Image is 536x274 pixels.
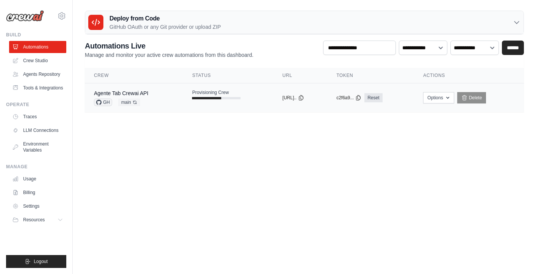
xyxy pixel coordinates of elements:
a: Delete [457,92,486,103]
div: Manage [6,164,66,170]
a: Traces [9,111,66,123]
span: main [118,99,140,106]
button: Logout [6,255,66,268]
span: Provisioning Crew [192,89,229,96]
th: URL [273,68,328,83]
th: Token [327,68,414,83]
p: GitHub OAuth or any Git provider or upload ZIP [109,23,221,31]
p: Manage and monitor your active crew automations from this dashboard. [85,51,253,59]
a: LLM Connections [9,124,66,136]
span: Resources [23,217,45,223]
a: Agents Repository [9,68,66,80]
span: Logout [34,258,48,265]
a: Reset [364,93,382,102]
a: Agente Tab Crewai API [94,90,148,96]
a: Crew Studio [9,55,66,67]
button: Resources [9,214,66,226]
button: Options [423,92,454,103]
a: Settings [9,200,66,212]
span: GH [94,99,112,106]
div: Operate [6,102,66,108]
th: Crew [85,68,183,83]
h2: Automations Live [85,41,253,51]
button: c2f6a9... [336,95,361,101]
img: Logo [6,10,44,22]
a: Usage [9,173,66,185]
th: Status [183,68,273,83]
a: Billing [9,186,66,199]
th: Actions [414,68,524,83]
a: Automations [9,41,66,53]
a: Tools & Integrations [9,82,66,94]
div: Build [6,32,66,38]
h3: Deploy from Code [109,14,221,23]
a: Environment Variables [9,138,66,156]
